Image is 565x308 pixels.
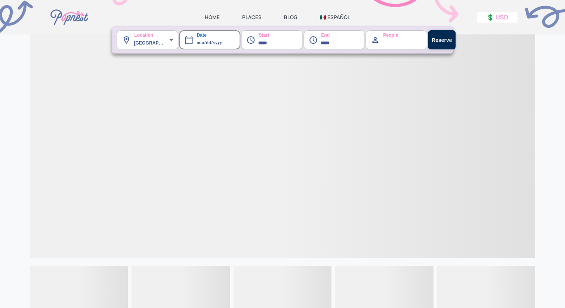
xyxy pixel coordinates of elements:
[205,14,220,21] a: HOME
[122,27,153,39] label: Location
[184,27,206,39] label: Date
[242,14,262,21] a: PLACES
[284,14,297,21] a: BLOG
[432,37,452,43] strong: Reserve
[309,27,330,39] label: End
[134,30,178,49] div: [GEOGRAPHIC_DATA] ([GEOGRAPHIC_DATA], [GEOGRAPHIC_DATA], [GEOGRAPHIC_DATA])
[428,30,456,49] button: Reserve
[320,14,350,21] a: 🇲🇽 ESPAÑOL
[477,12,518,23] button: 💲 USD
[371,27,398,39] label: People
[246,27,269,39] label: Start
